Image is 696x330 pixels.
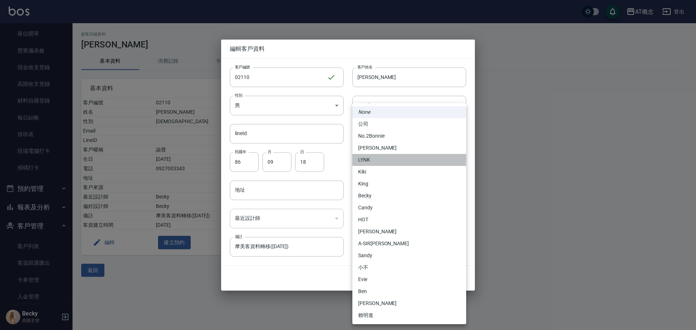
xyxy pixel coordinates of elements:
[352,297,466,309] li: [PERSON_NAME]
[352,285,466,297] li: Ben
[352,166,466,178] li: Kiki
[352,130,466,142] li: No.2Bonnie
[352,118,466,130] li: 公司
[352,309,466,321] li: 賴明進
[352,262,466,273] li: 小不
[352,202,466,214] li: Candy
[352,226,466,238] li: [PERSON_NAME]
[352,214,466,226] li: HOT
[358,108,370,116] em: None
[352,142,466,154] li: [PERSON_NAME]
[352,273,466,285] li: Evie
[352,238,466,250] li: A-SIR[PERSON_NAME]
[352,178,466,190] li: King
[352,250,466,262] li: Sandy
[352,154,466,166] li: LYNK
[352,190,466,202] li: Becky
